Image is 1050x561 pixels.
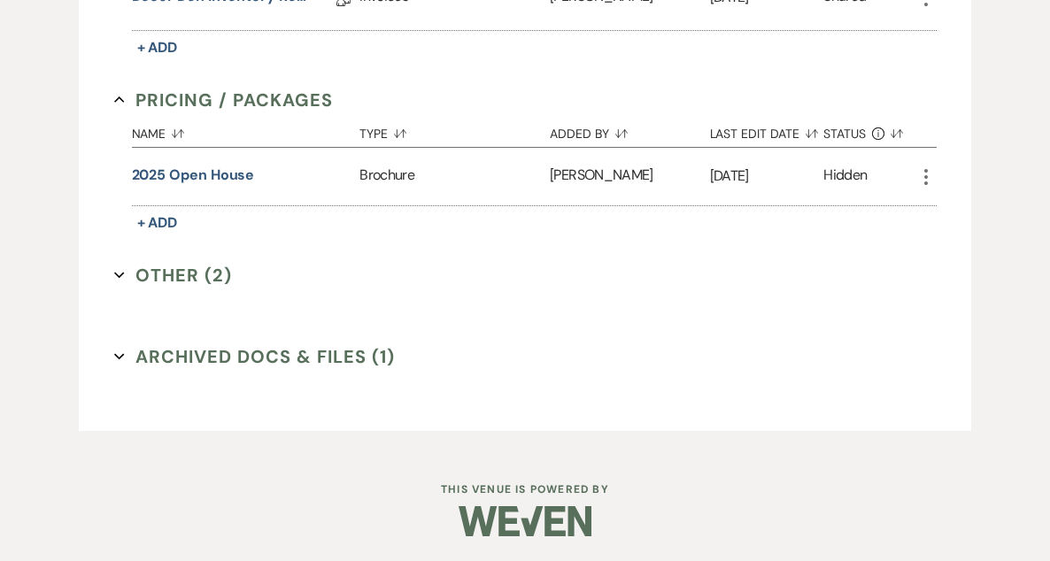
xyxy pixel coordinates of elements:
div: Hidden [823,165,867,188]
button: Type [359,113,550,147]
p: [DATE] [710,165,824,188]
button: + Add [132,211,183,235]
button: Name [132,113,360,147]
button: + Add [132,35,183,60]
button: Status [823,113,915,147]
button: Other (2) [114,262,233,288]
button: Last Edit Date [710,113,824,147]
button: Archived Docs & Files (1) [114,343,396,370]
span: + Add [137,213,178,232]
button: 2025 Open House [132,165,255,186]
button: Added By [550,113,709,147]
span: Status [823,127,866,140]
span: + Add [137,38,178,57]
div: Brochure [359,148,550,205]
img: Weven Logo [459,490,591,552]
button: Pricing / Packages [114,87,334,113]
div: [PERSON_NAME] [550,148,709,205]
